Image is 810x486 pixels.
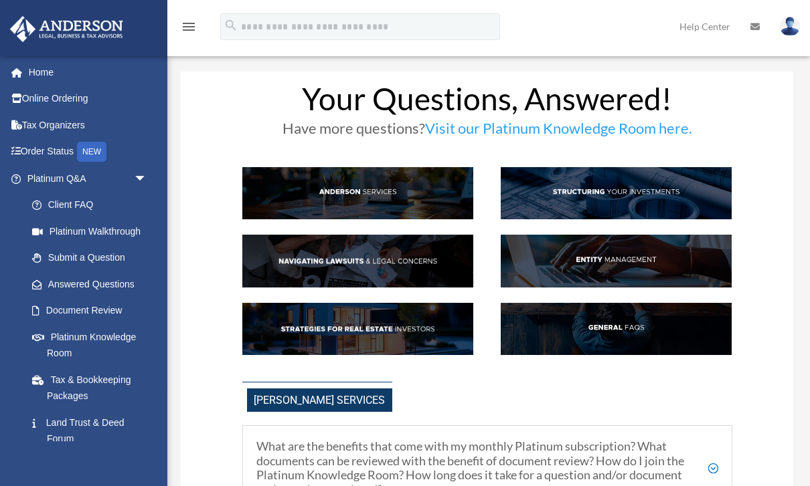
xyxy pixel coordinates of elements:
a: Home [9,59,167,86]
a: Order StatusNEW [9,138,167,166]
img: EntManag_hdr [501,235,732,287]
a: Platinum Walkthrough [19,218,167,245]
a: Tax & Bookkeeping Packages [19,366,167,409]
img: StructInv_hdr [501,167,732,219]
i: menu [181,19,197,35]
img: Anderson Advisors Platinum Portal [6,16,127,42]
div: NEW [77,142,106,162]
img: User Pic [780,17,800,36]
h1: Your Questions, Answered! [242,84,732,121]
h3: Have more questions? [242,121,732,142]
span: [PERSON_NAME] Services [247,388,392,412]
span: arrow_drop_down [134,165,161,193]
a: Platinum Knowledge Room [19,324,167,366]
a: Document Review [19,297,167,324]
a: Submit a Question [19,245,167,271]
img: GenFAQ_hdr [501,303,732,355]
a: menu [181,23,197,35]
a: Visit our Platinum Knowledge Room here. [425,119,692,144]
img: AndServ_hdr [242,167,474,219]
a: Client FAQ [19,192,161,219]
img: NavLaw_hdr [242,235,474,287]
img: StratsRE_hdr [242,303,474,355]
a: Tax Organizers [9,112,167,138]
a: Answered Questions [19,271,167,297]
i: search [224,18,238,33]
a: Land Trust & Deed Forum [19,409,167,452]
a: Online Ordering [9,86,167,112]
a: Platinum Q&Aarrow_drop_down [9,165,167,192]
